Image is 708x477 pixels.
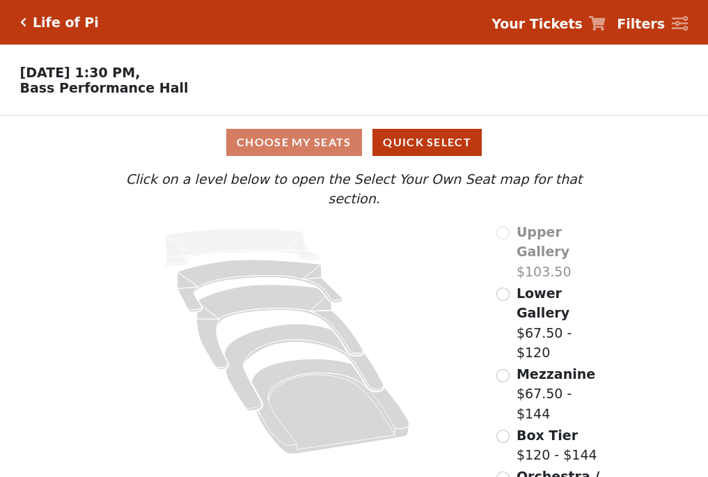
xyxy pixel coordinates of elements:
[166,229,322,267] path: Upper Gallery - Seats Available: 0
[517,286,569,321] span: Lower Gallery
[491,14,606,34] a: Your Tickets
[517,428,578,443] span: Box Tier
[98,169,609,209] p: Click on a level below to open the Select Your Own Seat map for that section.
[252,359,410,454] path: Orchestra / Parterre Circle - Seats Available: 13
[20,17,26,27] a: Click here to go back to filters
[33,15,99,31] h5: Life of Pi
[517,222,610,282] label: $103.50
[517,224,569,260] span: Upper Gallery
[517,364,610,424] label: $67.50 - $144
[617,16,665,31] strong: Filters
[372,129,482,156] button: Quick Select
[178,260,343,312] path: Lower Gallery - Seats Available: 97
[517,283,610,363] label: $67.50 - $120
[617,14,688,34] a: Filters
[491,16,583,31] strong: Your Tickets
[517,366,595,382] span: Mezzanine
[517,425,597,465] label: $120 - $144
